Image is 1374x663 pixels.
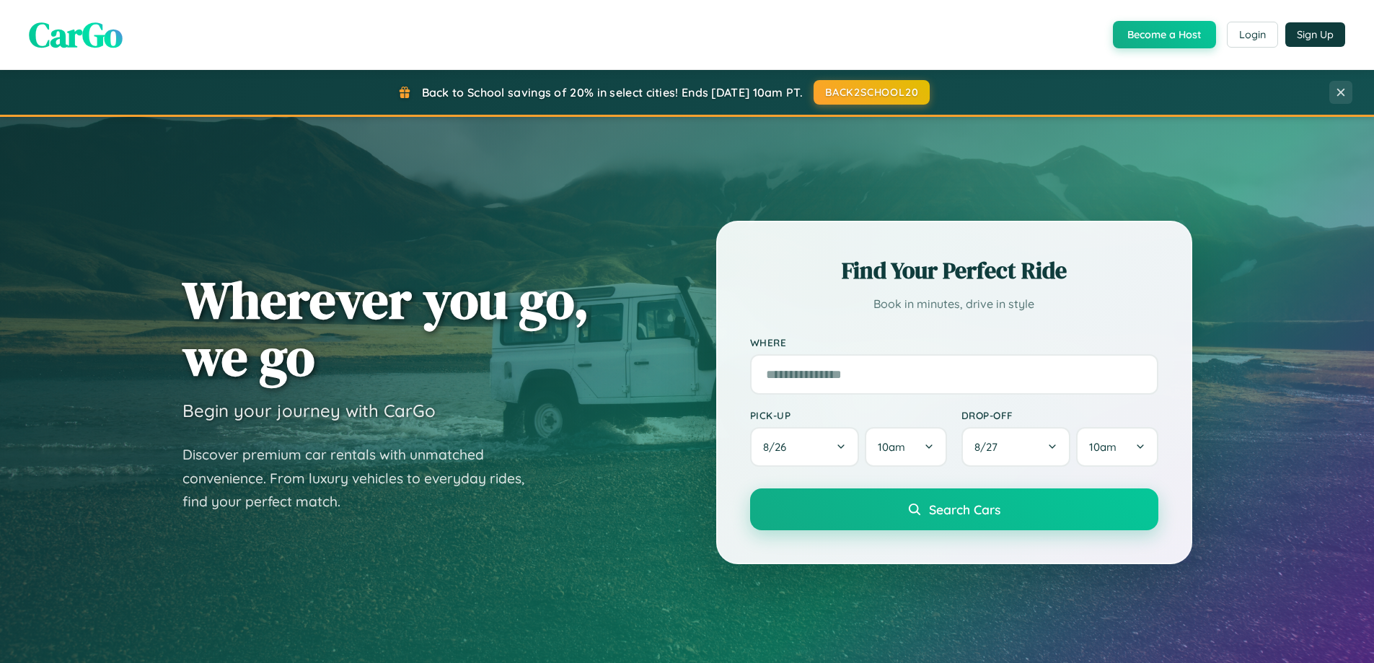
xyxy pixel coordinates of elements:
button: 8/26 [750,427,860,467]
button: Sign Up [1285,22,1345,47]
button: Become a Host [1113,21,1216,48]
span: CarGo [29,11,123,58]
span: 8 / 27 [974,440,1005,454]
h1: Wherever you go, we go [182,271,589,385]
span: Back to School savings of 20% in select cities! Ends [DATE] 10am PT. [422,85,803,100]
p: Discover premium car rentals with unmatched convenience. From luxury vehicles to everyday rides, ... [182,443,543,514]
h2: Find Your Perfect Ride [750,255,1158,286]
button: 8/27 [961,427,1071,467]
label: Pick-up [750,409,947,421]
span: 10am [878,440,905,454]
button: Search Cars [750,488,1158,530]
label: Drop-off [961,409,1158,421]
button: 10am [1076,427,1158,467]
button: BACK2SCHOOL20 [814,80,930,105]
span: Search Cars [929,501,1000,517]
h3: Begin your journey with CarGo [182,400,436,421]
button: Login [1227,22,1278,48]
button: 10am [865,427,946,467]
span: 10am [1089,440,1117,454]
label: Where [750,336,1158,348]
span: 8 / 26 [763,440,793,454]
p: Book in minutes, drive in style [750,294,1158,315]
